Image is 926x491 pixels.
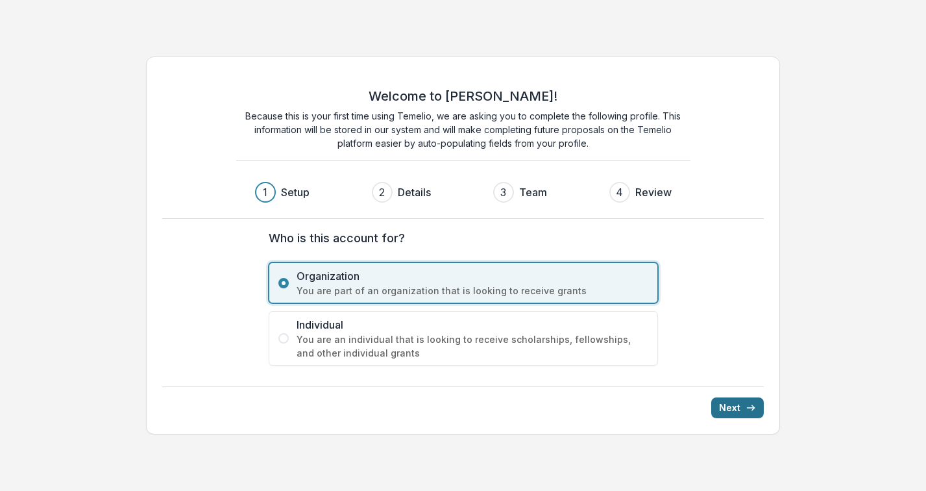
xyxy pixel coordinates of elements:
span: Organization [297,268,648,284]
label: Who is this account for? [269,229,650,247]
button: Next [711,397,764,418]
h3: Details [398,184,431,200]
span: Individual [297,317,648,333]
h3: Setup [281,184,310,200]
h2: Welcome to [PERSON_NAME]! [369,88,557,104]
div: 1 [263,184,267,200]
div: 3 [500,184,506,200]
p: Because this is your first time using Temelio, we are asking you to complete the following profil... [236,109,690,150]
h3: Review [635,184,672,200]
h3: Team [519,184,547,200]
div: Progress [255,182,672,203]
span: You are an individual that is looking to receive scholarships, fellowships, and other individual ... [297,333,648,360]
span: You are part of an organization that is looking to receive grants [297,284,648,297]
div: 2 [379,184,385,200]
div: 4 [616,184,623,200]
